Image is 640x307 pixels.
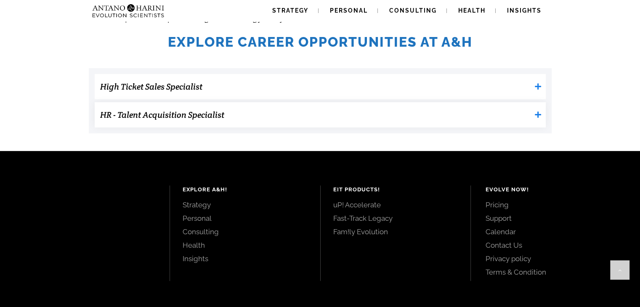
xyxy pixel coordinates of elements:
h4: Explore A&H! [183,185,308,194]
span: Insights [507,7,542,14]
span: Consulting [389,7,437,14]
span: Strategy [272,7,308,14]
a: Calendar [486,227,621,236]
h2: Explore Career Opportunities at A&H [90,34,551,50]
h3: HR - Talent Acquisition Specialist [100,106,531,123]
h4: Evolve Now! [486,185,621,194]
a: Privacy policy [486,254,621,263]
a: Health [183,241,308,250]
a: Pricing [486,200,621,209]
a: Personal [183,214,308,223]
a: Support [486,214,621,223]
a: Fam!ly Evolution [333,227,458,236]
a: Terms & Condition [486,267,621,277]
a: Consulting [183,227,308,236]
h4: EIT Products! [333,185,458,194]
h3: High Ticket Sales Specialist [100,78,531,95]
a: Fast-Track Legacy [333,214,458,223]
a: uP! Accelerate [333,200,458,209]
span: Personal [330,7,368,14]
a: Contact Us [486,241,621,250]
a: Insights [183,254,308,263]
a: Strategy [183,200,308,209]
span: Health [458,7,486,14]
